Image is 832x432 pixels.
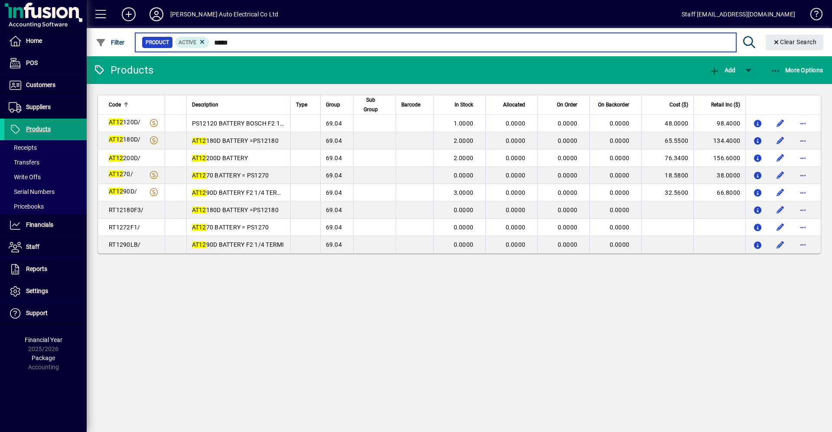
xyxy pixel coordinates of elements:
[641,184,693,201] td: 32.5600
[454,137,474,144] span: 2.0000
[610,137,630,144] span: 0.0000
[804,2,821,30] a: Knowledge Base
[175,37,210,48] mat-chip: Activation Status: Active
[359,95,391,114] div: Sub Group
[192,120,318,127] span: PS12120 BATTERY BOSCH F2 1/4 TERMINAL
[94,35,127,50] button: Filter
[506,137,526,144] span: 0.0000
[326,224,342,231] span: 69.04
[192,241,206,248] em: AT12
[26,59,38,66] span: POS
[557,100,577,110] span: On Order
[766,35,824,50] button: Clear
[9,174,41,181] span: Write Offs
[192,189,206,196] em: AT12
[192,155,206,161] em: AT12
[773,151,787,165] button: Edit
[109,100,121,110] span: Code
[454,241,474,248] span: 0.0000
[192,206,206,213] em: AT12
[669,100,688,110] span: Cost ($)
[326,189,342,196] span: 69.04
[192,189,296,196] span: 90D BATTERY F2 1/4 TERMINAL
[641,115,693,132] td: 48.0000
[146,38,169,47] span: Product
[796,203,810,217] button: More options
[192,172,269,179] span: 70 BATTERY = PS1270
[9,144,37,151] span: Receipts
[610,189,630,196] span: 0.0000
[641,132,693,149] td: 65.5500
[326,137,342,144] span: 69.04
[693,149,745,167] td: 156.6000
[4,236,87,258] a: Staff
[773,134,787,148] button: Edit
[770,67,823,74] span: More Options
[610,155,630,161] span: 0.0000
[773,39,817,45] span: Clear Search
[109,188,123,195] em: AT12
[109,119,123,126] em: AT12
[401,100,420,110] span: Barcode
[558,137,578,144] span: 0.0000
[610,224,630,231] span: 0.0000
[796,116,810,130] button: More options
[26,243,39,250] span: Staff
[4,280,87,302] a: Settings
[192,224,269,231] span: 70 BATTERY = PS1270
[4,140,87,155] a: Receipts
[326,172,342,179] span: 69.04
[768,62,825,78] button: More Options
[32,355,55,361] span: Package
[454,172,474,179] span: 0.0000
[503,100,525,110] span: Allocated
[26,103,51,110] span: Suppliers
[682,7,795,21] div: Staff [EMAIL_ADDRESS][DOMAIN_NAME]
[109,241,140,248] span: RT1290LB/
[4,97,87,118] a: Suppliers
[296,100,307,110] span: Type
[693,115,745,132] td: 98.4000
[558,189,578,196] span: 0.0000
[711,100,740,110] span: Retail Inc ($)
[115,6,143,22] button: Add
[491,100,533,110] div: Allocated
[96,39,125,46] span: Filter
[796,151,810,165] button: More options
[109,171,123,177] em: AT12
[506,206,526,213] span: 0.0000
[26,126,51,132] span: Products
[179,39,196,45] span: Active
[109,171,133,177] span: 70/
[506,155,526,161] span: 0.0000
[454,189,474,196] span: 3.0000
[109,206,144,213] span: RT12180F3/
[693,184,745,201] td: 66.8000
[4,199,87,214] a: Pricebooks
[326,206,342,213] span: 69.04
[192,155,248,161] span: 200D BATTERY
[796,238,810,251] button: More options
[192,137,206,144] em: AT12
[109,224,140,231] span: RT1272F1/
[4,258,87,280] a: Reports
[4,303,87,324] a: Support
[558,155,578,161] span: 0.0000
[143,6,170,22] button: Profile
[26,221,53,228] span: Financials
[796,168,810,182] button: More options
[109,155,123,161] em: AT12
[693,132,745,149] td: 134.4000
[192,100,285,110] div: Description
[796,186,810,200] button: More options
[543,100,585,110] div: On Order
[595,100,637,110] div: On Backorder
[296,100,315,110] div: Type
[506,120,526,127] span: 0.0000
[109,136,123,143] em: AT12
[9,188,55,195] span: Serial Numbers
[610,120,630,127] span: 0.0000
[4,74,87,96] a: Customers
[773,168,787,182] button: Edit
[192,224,206,231] em: AT12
